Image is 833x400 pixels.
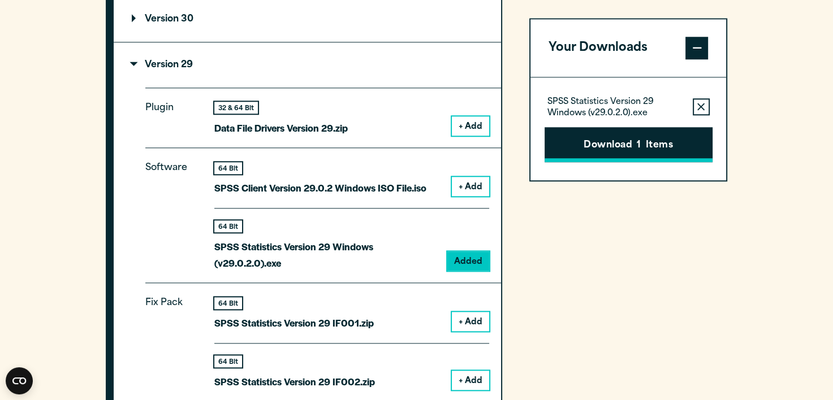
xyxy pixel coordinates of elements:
[145,160,196,262] p: Software
[530,19,727,77] button: Your Downloads
[452,177,489,196] button: + Add
[214,297,242,309] div: 64 Bit
[214,180,426,196] p: SPSS Client Version 29.0.2 Windows ISO File.iso
[452,312,489,331] button: + Add
[545,127,713,162] button: Download1Items
[6,367,33,394] button: Open CMP widget
[214,238,438,271] p: SPSS Statistics Version 29 Windows (v29.0.2.0).exe
[214,315,374,331] p: SPSS Statistics Version 29 IF001.zip
[214,373,375,390] p: SPSS Statistics Version 29 IF002.zip
[214,102,258,114] div: 32 & 64 Bit
[114,42,501,88] summary: Version 29
[637,138,641,153] span: 1
[214,220,242,232] div: 64 Bit
[452,116,489,136] button: + Add
[145,100,196,127] p: Plugin
[132,15,193,24] p: Version 30
[214,120,348,136] p: Data File Drivers Version 29.zip
[214,355,242,367] div: 64 Bit
[452,371,489,390] button: + Add
[530,77,727,180] div: Your Downloads
[547,97,684,119] p: SPSS Statistics Version 29 Windows (v29.0.2.0).exe
[132,60,193,69] p: Version 29
[214,162,242,174] div: 64 Bit
[447,251,489,271] button: Added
